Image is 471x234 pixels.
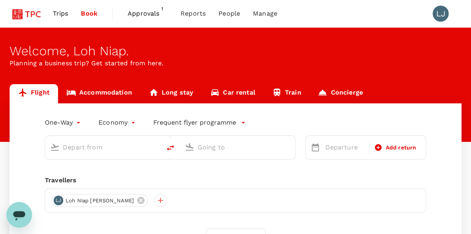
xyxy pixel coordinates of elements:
[53,9,68,18] span: Trips
[264,84,310,103] a: Train
[128,9,168,18] span: Approvals
[52,194,148,207] div: LJLoh Niap [PERSON_NAME]
[309,84,371,103] a: Concierge
[54,196,63,205] div: LJ
[10,44,461,58] div: Welcome , Loh Niap .
[10,58,461,68] p: Planning a business trip? Get started from here.
[161,138,180,157] button: delete
[45,116,82,129] div: One-Way
[433,6,449,22] div: LJ
[10,5,46,22] img: Tsao Pao Chee Group Pte Ltd
[253,9,277,18] span: Manage
[290,146,291,148] button: Open
[6,202,32,228] iframe: Button to launch messaging window
[61,197,139,205] span: Loh Niap [PERSON_NAME]
[180,9,206,18] span: Reports
[218,9,240,18] span: People
[140,84,202,103] a: Long stay
[385,143,416,152] span: Add return
[153,118,246,127] button: Frequent flyer programme
[198,141,279,153] input: Going to
[63,141,144,153] input: Depart from
[58,84,140,103] a: Accommodation
[10,84,58,103] a: Flight
[153,118,236,127] p: Frequent flyer programme
[81,9,98,18] span: Book
[45,175,426,185] div: Travellers
[155,146,157,148] button: Open
[158,5,166,13] span: 1
[98,116,137,129] div: Economy
[325,143,364,152] p: Departure
[202,84,264,103] a: Car rental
